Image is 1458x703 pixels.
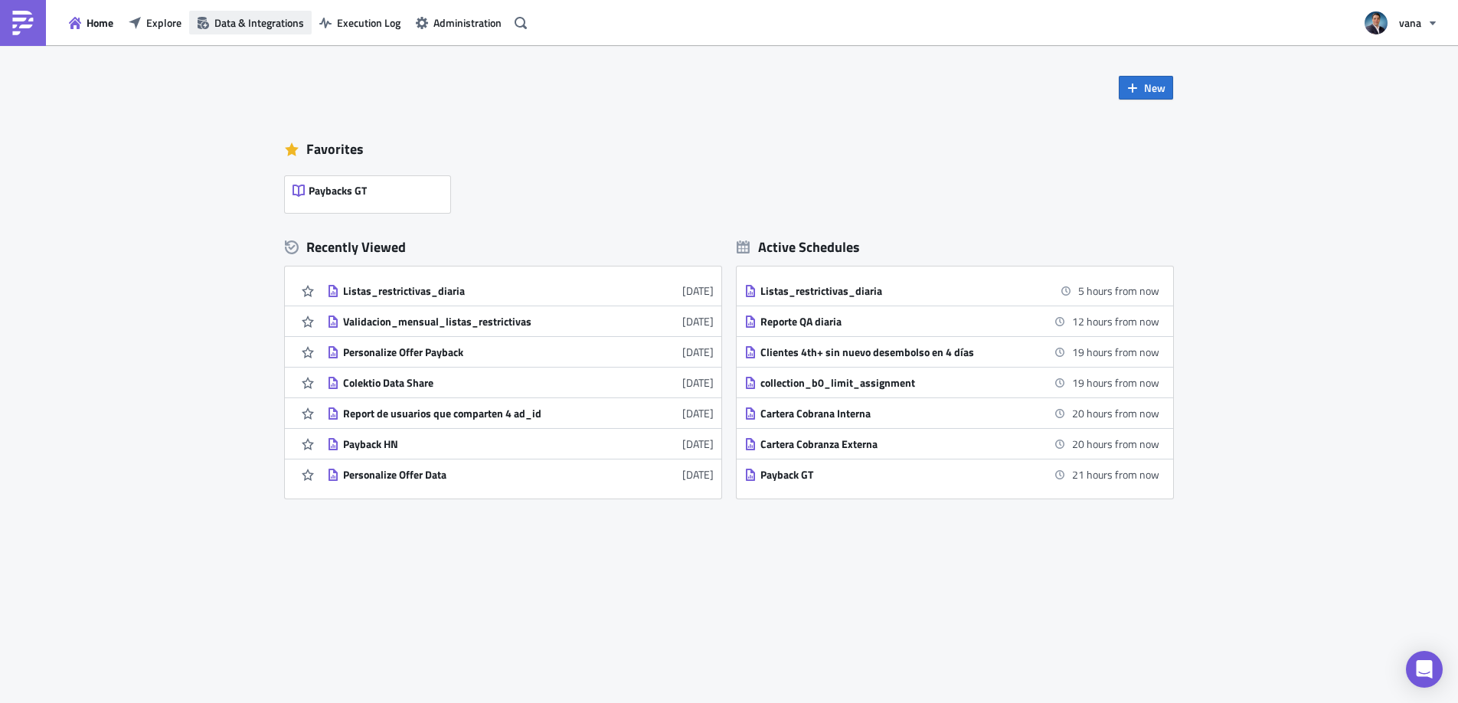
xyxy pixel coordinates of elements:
a: Clientes 4th+ sin nuevo desembolso en 4 días19 hours from now [744,337,1159,367]
time: 2025-10-02 06:00 [1072,344,1159,360]
span: Explore [146,15,181,31]
time: 2025-09-17T20:35:22Z [682,344,714,360]
img: Avatar [1363,10,1389,36]
div: Payback GT [760,468,1028,482]
time: 2025-09-17T16:53:45Z [682,405,714,421]
a: Cartera Cobranza Externa20 hours from now [744,429,1159,459]
a: Paybacks GT [285,168,458,213]
a: Reporte QA diaria12 hours from now [744,306,1159,336]
a: Payback HN[DATE] [327,429,714,459]
span: vana [1399,15,1421,31]
a: Listas_restrictivas_diaria5 hours from now [744,276,1159,306]
a: Validacion_mensual_listas_restrictivas[DATE] [327,306,714,336]
a: Colektio Data Share[DATE] [327,368,714,397]
a: Cartera Cobrana Interna20 hours from now [744,398,1159,428]
time: 2025-09-26T22:06:48Z [682,283,714,299]
span: Paybacks GT [309,184,367,198]
a: Payback GT21 hours from now [744,459,1159,489]
div: Active Schedules [737,238,860,256]
div: Report de usuarios que comparten 4 ad_id [343,407,611,420]
div: Recently Viewed [285,236,721,259]
time: 2025-09-17T16:52:30Z [682,436,714,452]
time: 2025-10-01 23:00 [1072,313,1159,329]
div: Cartera Cobrana Interna [760,407,1028,420]
button: Execution Log [312,11,408,34]
div: Payback HN [343,437,611,451]
button: Explore [121,11,189,34]
div: Listas_restrictivas_diaria [760,284,1028,298]
span: Data & Integrations [214,15,304,31]
div: Personalize Offer Payback [343,345,611,359]
img: PushMetrics [11,11,35,35]
time: 2025-10-01 16:00 [1078,283,1159,299]
a: collection_b0_limit_assignment19 hours from now [744,368,1159,397]
div: Open Intercom Messenger [1406,651,1443,688]
div: Personalize Offer Data [343,468,611,482]
span: Administration [433,15,502,31]
div: Clientes 4th+ sin nuevo desembolso en 4 días [760,345,1028,359]
button: Home [61,11,121,34]
div: Validacion_mensual_listas_restrictivas [343,315,611,329]
a: Personalize Offer Data[DATE] [327,459,714,489]
div: Reporte QA diaria [760,315,1028,329]
time: 2025-10-02 06:50 [1072,405,1159,421]
time: 2025-10-02 08:00 [1072,466,1159,482]
time: 2025-09-17T16:54:51Z [682,374,714,391]
a: Report de usuarios que comparten 4 ad_id[DATE] [327,398,714,428]
div: collection_b0_limit_assignment [760,376,1028,390]
a: Listas_restrictivas_diaria[DATE] [327,276,714,306]
div: Favorites [285,138,1173,161]
button: Data & Integrations [189,11,312,34]
span: Home [87,15,113,31]
time: 2025-10-02 07:00 [1072,436,1159,452]
div: Colektio Data Share [343,376,611,390]
time: 2025-10-02 06:00 [1072,374,1159,391]
button: vana [1355,6,1447,40]
time: 2025-09-26T22:00:27Z [682,313,714,329]
div: Cartera Cobranza Externa [760,437,1028,451]
div: Listas_restrictivas_diaria [343,284,611,298]
span: New [1144,80,1165,96]
time: 2025-07-28T17:22:33Z [682,466,714,482]
a: Personalize Offer Payback[DATE] [327,337,714,367]
button: New [1119,76,1173,100]
button: Administration [408,11,509,34]
span: Execution Log [337,15,400,31]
